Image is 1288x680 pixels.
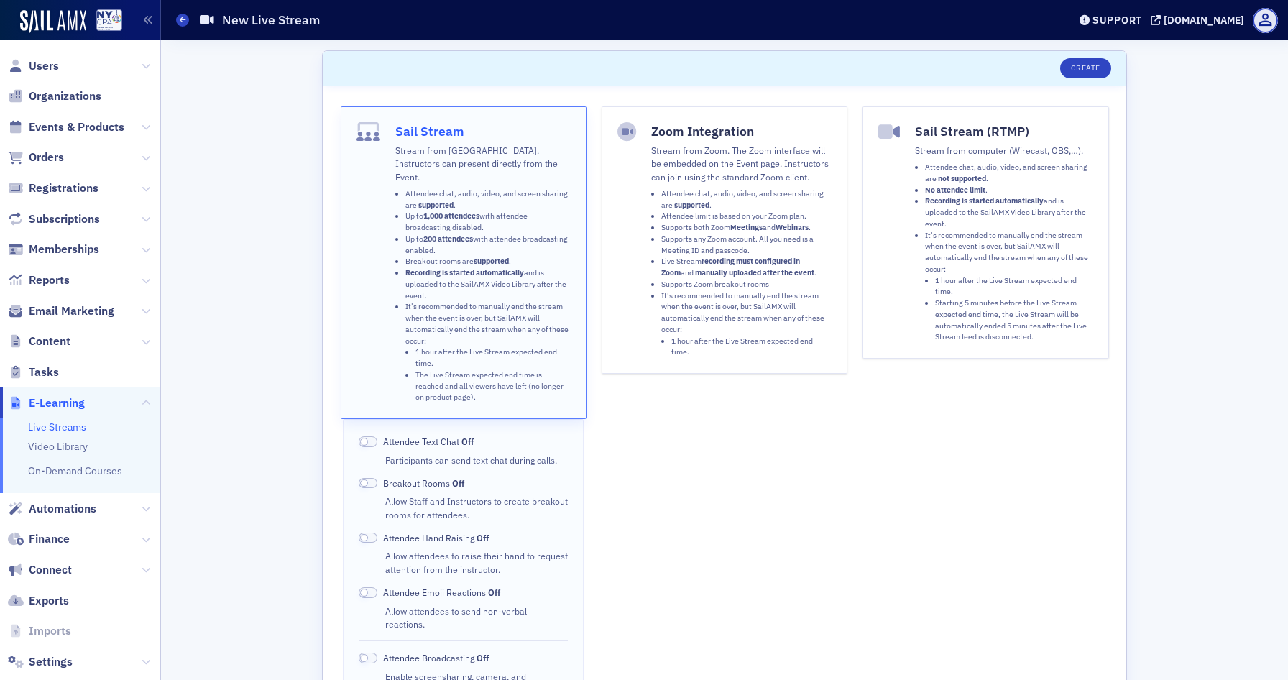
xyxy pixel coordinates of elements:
[661,256,832,279] li: Live Stream and .
[415,346,571,369] li: 1 hour after the Live Stream expected end time.
[661,234,832,257] li: Supports any Zoom account. All you need is a Meeting ID and passcode.
[96,9,122,32] img: SailAMX
[359,436,377,447] span: Off
[8,334,70,349] a: Content
[1092,14,1142,27] div: Support
[29,272,70,288] span: Reports
[359,587,377,598] span: Off
[674,200,709,210] strong: supported
[359,533,377,543] span: Off
[8,119,124,135] a: Events & Products
[925,185,1092,196] li: .
[29,364,59,380] span: Tasks
[8,593,69,609] a: Exports
[1060,58,1111,78] button: Create
[925,185,985,195] strong: No attendee limit
[8,654,73,670] a: Settings
[29,150,64,165] span: Orders
[383,477,464,490] span: Breakout Rooms
[8,364,59,380] a: Tasks
[29,501,96,517] span: Automations
[671,336,832,359] li: 1 hour after the Live Stream expected end time.
[29,334,70,349] span: Content
[602,106,847,374] button: Zoom IntegrationStream from Zoom. The Zoom interface will be embedded on the Event page. Instruct...
[661,290,832,359] li: It's recommended to manually end the stream when the event is over, but SailAMX will automaticall...
[405,211,571,234] li: Up to with attendee broadcasting disabled.
[28,440,88,453] a: Video Library
[341,106,586,419] button: Sail StreamStream from [GEOGRAPHIC_DATA]. Instructors can present directly from the Event.Attende...
[385,549,568,576] div: Allow attendees to raise their hand to request attention from the instructor.
[8,150,64,165] a: Orders
[29,593,69,609] span: Exports
[8,180,98,196] a: Registrations
[8,88,101,104] a: Organizations
[8,531,70,547] a: Finance
[29,303,114,319] span: Email Marketing
[661,222,832,234] li: Supports both Zoom and .
[8,272,70,288] a: Reports
[935,298,1092,343] li: Starting 5 minutes before the Live Stream expected end time, the Live Stream will be automaticall...
[938,173,986,183] strong: not supported
[385,454,568,467] div: Participants can send text chat during calls.
[29,180,98,196] span: Registrations
[925,196,1092,229] li: and is uploaded to the SailAMX Video Library after the event.
[925,196,1044,206] strong: Recording is started automatically
[8,58,59,74] a: Users
[423,211,479,221] strong: 1,000 attendees
[661,279,832,290] li: Supports Zoom breakout rooms
[474,256,509,266] strong: supported
[405,267,524,277] strong: Recording is started automatically
[383,586,500,599] span: Attendee Emoji Reactions
[385,495,568,521] div: Allow Staff and Instructors to create breakout rooms for attendees.
[661,188,832,211] li: Attendee chat, audio, video, and screen sharing are .
[29,211,100,227] span: Subscriptions
[405,234,571,257] li: Up to with attendee broadcasting enabled.
[29,531,70,547] span: Finance
[28,464,122,477] a: On-Demand Courses
[452,477,464,489] span: Off
[661,211,832,222] li: Attendee limit is based on your Zoom plan.
[1151,15,1249,25] button: [DOMAIN_NAME]
[8,395,85,411] a: E-Learning
[385,605,568,631] div: Allow attendees to send non-verbal reactions.
[418,200,454,210] strong: supported
[1164,14,1244,27] div: [DOMAIN_NAME]
[86,9,122,34] a: View Homepage
[477,532,489,543] span: Off
[695,267,814,277] strong: manually uploaded after the event
[29,654,73,670] span: Settings
[661,256,800,277] strong: recording must configured in Zoom
[8,211,100,227] a: Subscriptions
[415,369,571,403] li: The Live Stream expected end time is reached and all viewers have left (no longer on product page).
[1253,8,1278,33] span: Profile
[925,162,1092,185] li: Attendee chat, audio, video, and screen sharing are .
[8,303,114,319] a: Email Marketing
[405,188,571,211] li: Attendee chat, audio, video, and screen sharing are .
[730,222,763,232] strong: Meetings
[915,122,1092,141] h4: Sail Stream (RTMP)
[29,119,124,135] span: Events & Products
[29,88,101,104] span: Organizations
[395,144,571,183] p: Stream from [GEOGRAPHIC_DATA]. Instructors can present directly from the Event.
[29,623,71,639] span: Imports
[8,501,96,517] a: Automations
[222,12,320,29] h1: New Live Stream
[20,10,86,33] img: SailAMX
[29,395,85,411] span: E-Learning
[29,242,99,257] span: Memberships
[405,301,571,403] li: It's recommended to manually end the stream when the event is over, but SailAMX will automaticall...
[461,436,474,447] span: Off
[383,651,489,664] span: Attendee Broadcasting
[651,122,832,141] h4: Zoom Integration
[29,562,72,578] span: Connect
[8,623,71,639] a: Imports
[28,421,86,433] a: Live Streams
[395,122,571,141] h4: Sail Stream
[488,587,500,598] span: Off
[925,230,1092,344] li: It's recommended to manually end the stream when the event is over, but SailAMX will automaticall...
[935,275,1092,298] li: 1 hour after the Live Stream expected end time.
[862,106,1108,359] button: Sail Stream (RTMP)Stream from computer (Wirecast, OBS,…).Attendee chat, audio, video, and screen ...
[776,222,809,232] strong: Webinars
[383,435,474,448] span: Attendee Text Chat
